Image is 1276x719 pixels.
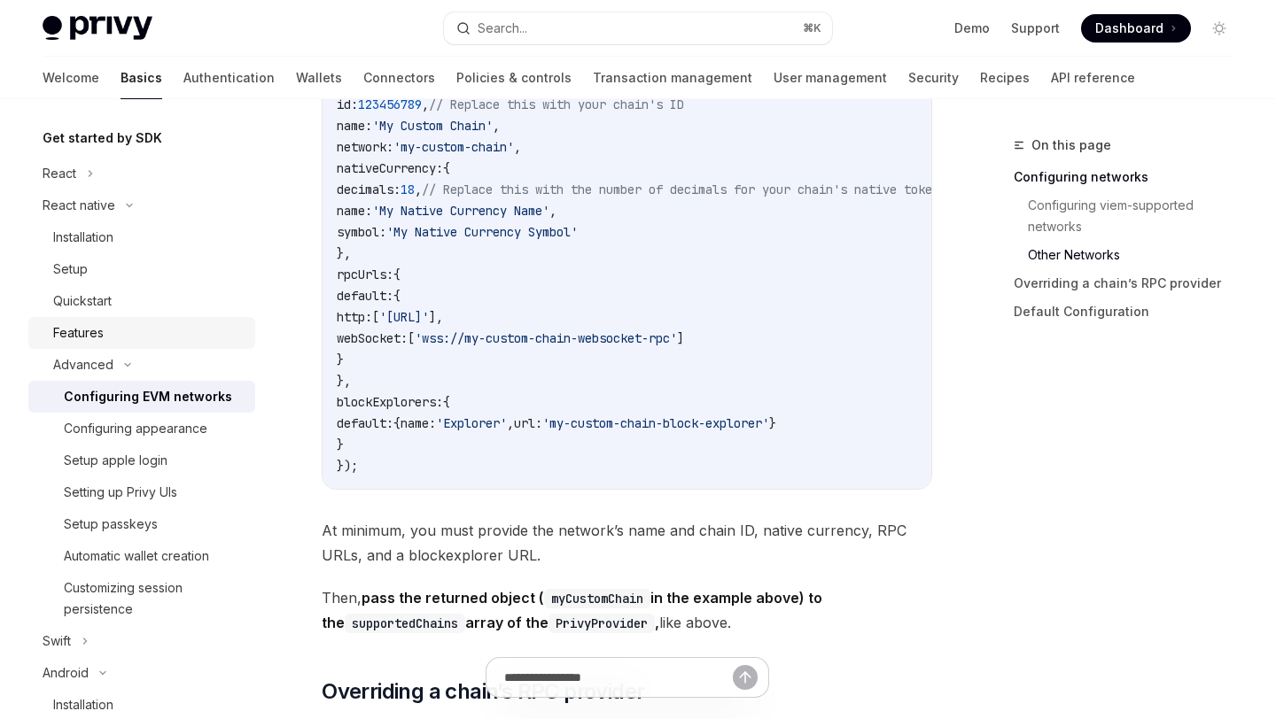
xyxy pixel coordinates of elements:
span: ] [677,330,684,346]
button: Search...⌘K [444,12,831,44]
span: rpcUrls: [337,267,393,282]
button: Send message [733,665,758,690]
h5: Get started by SDK [43,128,162,149]
a: Features [28,317,255,349]
a: User management [774,57,887,99]
span: , [514,139,521,155]
a: Wallets [296,57,342,99]
div: React [43,163,76,184]
span: , [415,182,422,197]
span: default: [337,288,393,304]
span: id: [337,97,358,112]
div: Setup apple login [64,450,167,471]
span: [ [372,309,379,325]
a: Security [908,57,959,99]
a: Configuring appearance [28,413,255,445]
div: Customizing session persistence [64,577,245,620]
span: , [549,203,556,219]
a: Authentication [183,57,275,99]
span: }); [337,458,358,474]
span: 'my-custom-chain-block-explorer' [542,415,769,431]
span: { [393,267,401,282]
span: [ [408,330,415,346]
span: { [393,415,401,431]
a: Policies & controls [456,57,572,99]
a: Setup apple login [28,445,255,476]
span: } [337,437,344,452]
span: blockExplorers: [337,394,443,410]
div: Configuring appearance [64,418,207,439]
div: Setup [53,259,88,280]
a: Support [1011,19,1060,37]
div: React native [43,195,115,216]
span: { [443,394,450,410]
span: 'My Native Currency Name' [372,203,549,219]
span: decimals: [337,182,401,197]
span: 18 [401,182,415,197]
button: Toggle dark mode [1205,14,1233,43]
div: Quickstart [53,290,112,312]
span: ⌘ K [803,21,821,35]
div: Setting up Privy UIs [64,482,177,503]
a: Configuring EVM networks [28,381,255,413]
div: Search... [478,18,527,39]
a: Default Configuration [1014,298,1248,326]
div: Automatic wallet creation [64,545,209,567]
span: 'My Custom Chain' [372,118,493,134]
code: supportedChains [345,614,465,633]
span: url: [514,415,542,431]
a: Installation [28,221,255,253]
a: API reference [1051,57,1135,99]
a: Quickstart [28,285,255,317]
div: Swift [43,630,71,652]
span: 123456789 [358,97,422,112]
span: ], [429,309,443,325]
span: } [337,352,344,367]
a: Connectors [363,57,435,99]
span: , [422,97,429,112]
strong: pass the returned object ( in the example above) to the array of the , [322,589,822,631]
span: 'my-custom-chain' [393,139,514,155]
span: symbol: [337,224,386,240]
a: Configuring networks [1014,163,1248,191]
a: Transaction management [593,57,752,99]
span: At minimum, you must provide the network’s name and chain ID, native currency, RPC URLs, and a bl... [322,518,932,568]
span: // Replace this with your chain's ID [429,97,684,112]
span: http: [337,309,372,325]
img: light logo [43,16,152,41]
span: Then, like above. [322,585,932,635]
span: nativeCurrency: [337,160,443,176]
div: Features [53,322,104,344]
a: Setting up Privy UIs [28,476,255,508]
span: '[URL]' [379,309,429,325]
a: Dashboard [1081,14,1191,43]
a: Configuring viem-supported networks [1028,191,1248,241]
a: Recipes [980,57,1030,99]
span: { [443,160,450,176]
span: // Replace this with the number of decimals for your chain's native token [422,182,939,197]
a: Customizing session persistence [28,572,255,625]
span: Dashboard [1095,19,1163,37]
span: network: [337,139,393,155]
div: Configuring EVM networks [64,386,232,407]
div: Installation [53,694,113,715]
div: Installation [53,227,113,248]
div: Setup passkeys [64,514,158,535]
span: default: [337,415,393,431]
code: PrivyProvider [549,614,655,633]
span: webSocket: [337,330,408,346]
span: name: [401,415,436,431]
span: On this page [1031,135,1111,156]
span: }, [337,245,351,261]
div: Android [43,662,89,684]
span: 'My Native Currency Symbol' [386,224,578,240]
div: Advanced [53,354,113,375]
a: Automatic wallet creation [28,540,255,572]
a: Welcome [43,57,99,99]
span: name: [337,203,372,219]
a: Other Networks [1028,241,1248,269]
a: Setup passkeys [28,508,255,540]
span: 'wss://my-custom-chain-websocket-rpc' [415,330,677,346]
span: } [769,415,776,431]
a: Setup [28,253,255,285]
